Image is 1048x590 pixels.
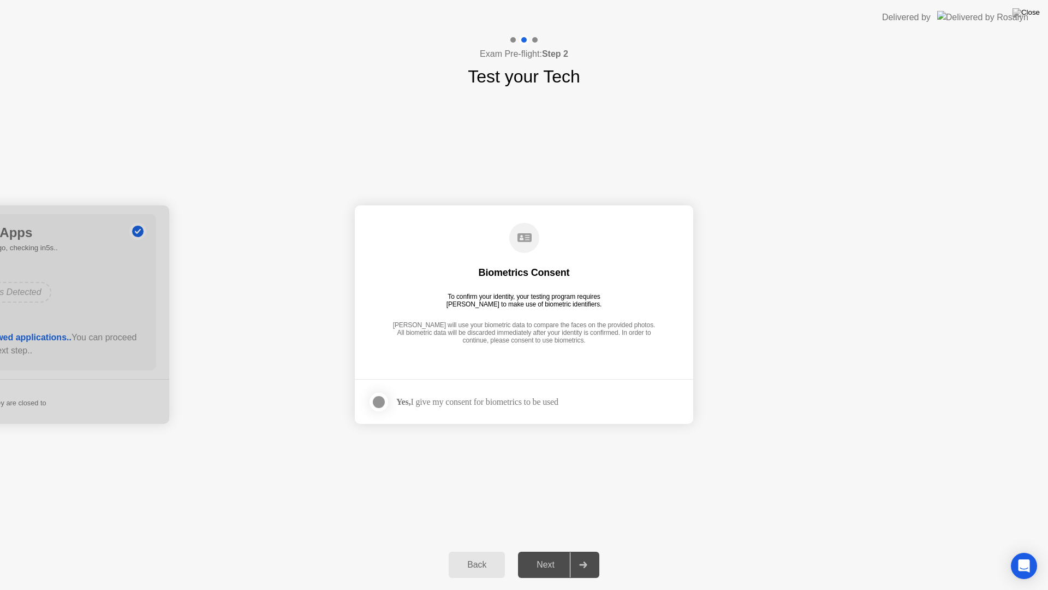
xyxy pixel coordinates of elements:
img: Delivered by Rosalyn [937,11,1028,23]
div: Open Intercom Messenger [1011,553,1037,579]
b: Step 2 [542,49,568,58]
div: I give my consent for biometrics to be used [396,397,558,407]
button: Back [449,552,505,578]
div: Biometrics Consent [479,266,570,279]
img: Close [1013,8,1040,17]
div: Next [521,560,570,570]
strong: Yes, [396,397,410,406]
h4: Exam Pre-flight: [480,48,568,61]
div: To confirm your identity, your testing program requires [PERSON_NAME] to make use of biometric id... [442,293,606,308]
h1: Test your Tech [468,63,580,90]
button: Next [518,552,599,578]
div: Delivered by [882,11,931,24]
div: [PERSON_NAME] will use your biometric data to compare the faces on the provided photos. All biome... [390,321,658,346]
div: Back [452,560,502,570]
